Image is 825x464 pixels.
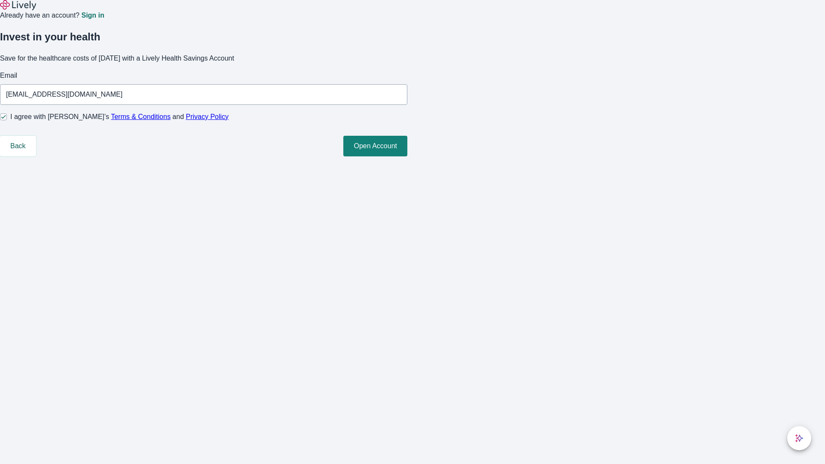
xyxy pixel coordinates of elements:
a: Terms & Conditions [111,113,171,120]
button: Open Account [343,136,407,156]
button: chat [787,426,811,450]
span: I agree with [PERSON_NAME]’s and [10,112,229,122]
svg: Lively AI Assistant [795,434,804,443]
a: Sign in [81,12,104,19]
a: Privacy Policy [186,113,229,120]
